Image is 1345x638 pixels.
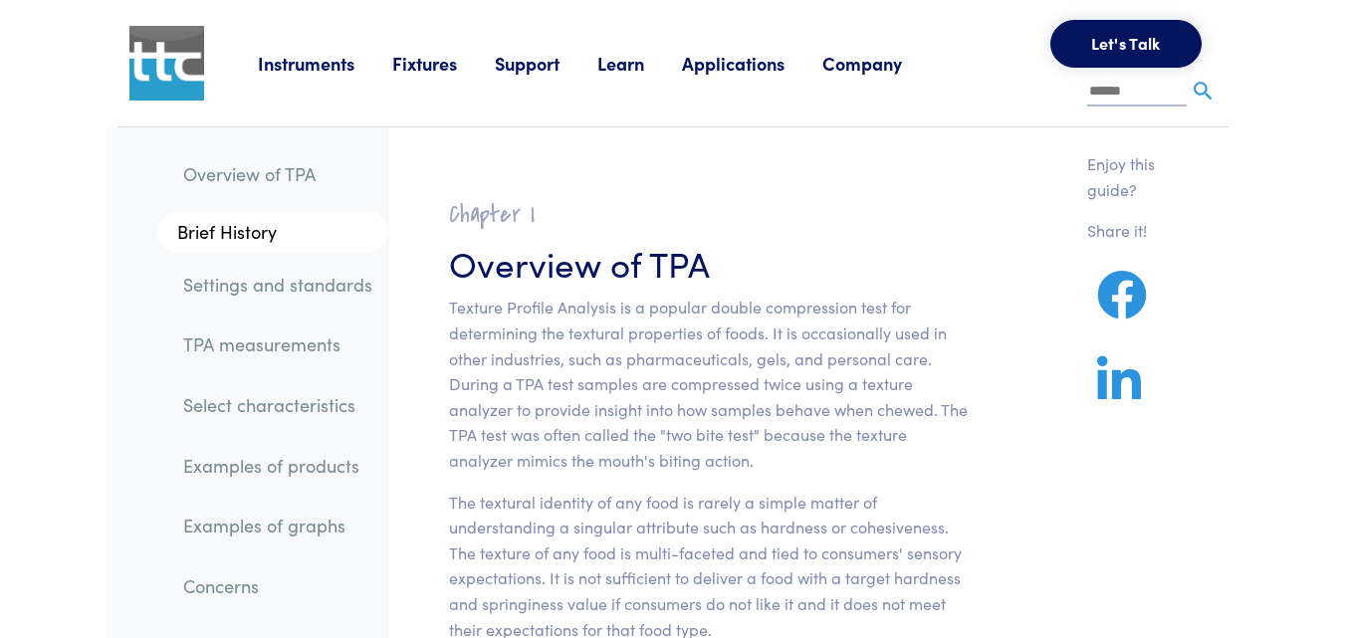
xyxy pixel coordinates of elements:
a: Learn [597,51,682,76]
p: Texture Profile Analysis is a popular double compression test for determining the textural proper... [449,295,968,473]
a: Company [822,51,940,76]
a: Brief History [157,212,388,252]
a: TPA measurements [167,321,388,367]
a: Support [495,51,597,76]
h2: Chapter I [449,199,968,230]
a: Concerns [167,563,388,609]
p: Share it! [1087,218,1181,244]
a: Examples of products [167,443,388,489]
a: Share on LinkedIn [1087,379,1151,404]
a: Fixtures [392,51,495,76]
a: Instruments [258,51,392,76]
button: Let's Talk [1050,20,1202,68]
a: Select characteristics [167,382,388,428]
p: Enjoy this guide? [1087,151,1181,202]
h3: Overview of TPA [449,238,968,287]
a: Applications [682,51,822,76]
img: ttc_logo_1x1_v1.0.png [129,26,205,102]
a: Settings and standards [167,262,388,308]
a: Examples of graphs [167,503,388,548]
a: Overview of TPA [167,151,388,197]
